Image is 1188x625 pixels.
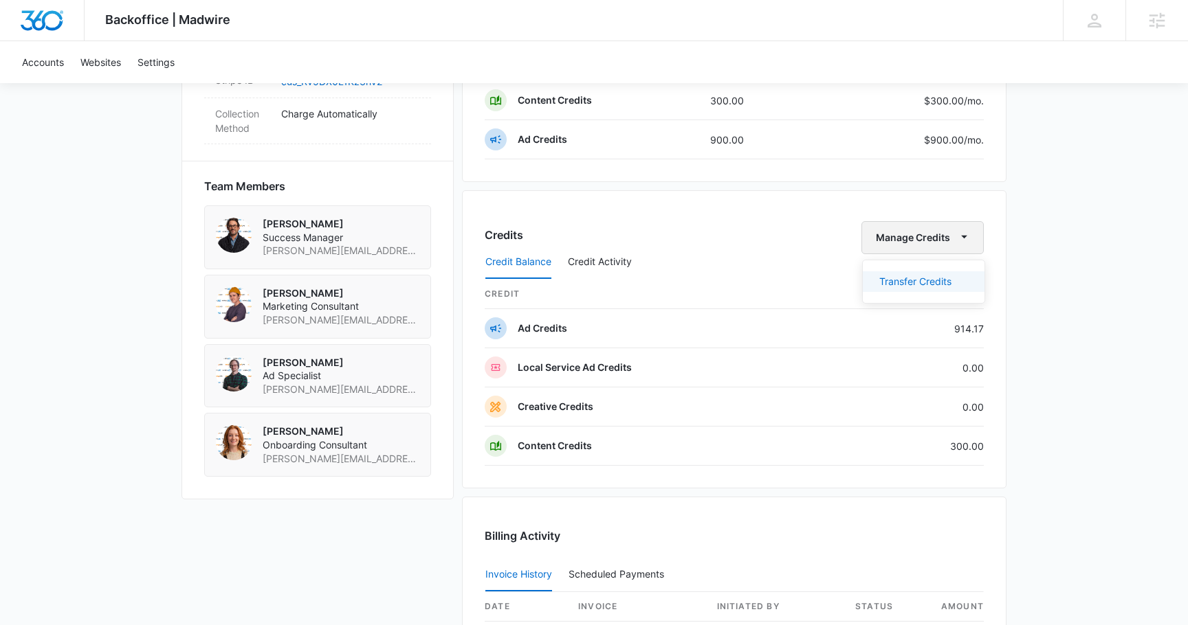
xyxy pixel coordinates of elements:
[964,95,984,106] span: /mo.
[14,41,72,83] a: Accounts
[569,569,670,579] div: Scheduled Payments
[706,592,845,622] th: Initiated By
[879,277,951,286] div: Transfer Credits
[838,348,984,387] td: 0.00
[263,244,419,258] span: [PERSON_NAME][EMAIL_ADDRESS][PERSON_NAME][DOMAIN_NAME]
[518,439,592,453] p: Content Credits
[263,424,419,438] p: [PERSON_NAME]
[485,227,523,243] h3: Credits
[263,286,419,300] p: [PERSON_NAME]
[263,438,419,452] span: Onboarding Consultant
[485,592,567,622] th: date
[919,93,984,108] p: $300.00
[129,41,183,83] a: Settings
[699,81,817,120] td: 300.00
[263,217,419,231] p: [PERSON_NAME]
[518,321,567,335] p: Ad Credits
[263,313,419,327] span: [PERSON_NAME][EMAIL_ADDRESS][PERSON_NAME][DOMAIN_NAME]
[919,133,984,147] p: $900.00
[263,452,419,466] span: [PERSON_NAME][EMAIL_ADDRESS][PERSON_NAME][DOMAIN_NAME]
[281,106,420,121] p: Charge Automatically
[861,221,984,254] button: Manage Credits
[216,217,252,253] img: Matt Malone
[263,231,419,245] span: Success Manager
[568,246,632,279] button: Credit Activity
[485,280,838,309] th: credit
[105,12,230,27] span: Backoffice | Madwire
[263,356,419,370] p: [PERSON_NAME]
[699,120,817,159] td: 900.00
[72,41,129,83] a: Websites
[838,280,984,309] th: Remaining
[838,309,984,348] td: 914.17
[216,424,252,460] img: Courtney Coy
[215,106,270,135] dt: Collection Method
[567,592,706,622] th: invoice
[204,98,431,144] div: Collection MethodCharge Automatically
[485,558,552,591] button: Invoice History
[518,93,592,107] p: Content Credits
[964,134,984,146] span: /mo.
[838,387,984,427] td: 0.00
[216,286,252,322] img: Simon Gulau
[838,427,984,466] td: 300.00
[204,178,285,194] span: Team Members
[518,400,593,413] p: Creative Credits
[485,527,984,544] h3: Billing Activity
[263,369,419,383] span: Ad Specialist
[518,133,567,146] p: Ad Credits
[216,356,252,391] img: Andrew Gilbert
[518,361,632,374] p: Local Service Ad Credits
[485,246,551,279] button: Credit Balance
[863,271,984,292] button: Transfer Credits
[263,383,419,396] span: [PERSON_NAME][EMAIL_ADDRESS][PERSON_NAME][DOMAIN_NAME]
[844,592,927,622] th: status
[263,299,419,313] span: Marketing Consultant
[927,592,984,622] th: amount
